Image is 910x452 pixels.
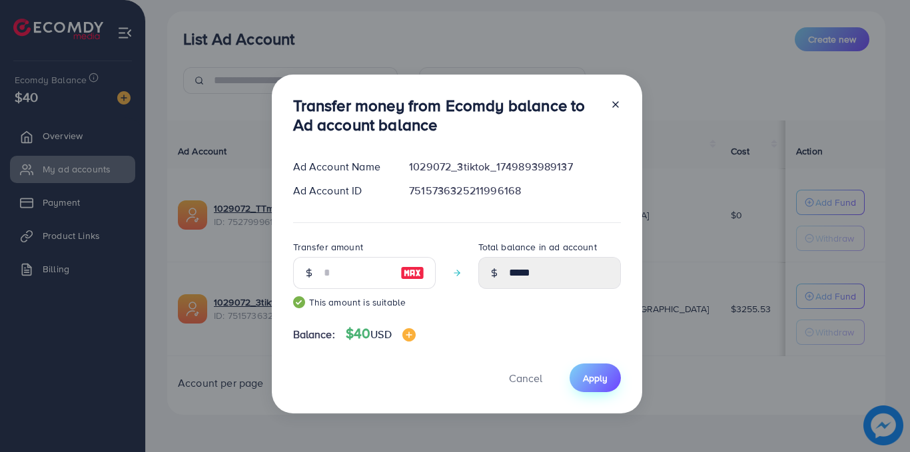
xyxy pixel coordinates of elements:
small: This amount is suitable [293,296,436,309]
span: Cancel [509,371,542,385]
label: Total balance in ad account [478,240,597,254]
div: Ad Account ID [282,183,399,198]
div: Ad Account Name [282,159,399,174]
h4: $40 [346,326,416,342]
img: guide [293,296,305,308]
button: Apply [570,363,621,392]
span: Balance: [293,327,335,342]
span: Apply [583,371,608,385]
img: image [402,328,416,341]
img: image [400,265,424,281]
span: USD [370,327,391,341]
button: Cancel [492,363,559,392]
h3: Transfer money from Ecomdy balance to Ad account balance [293,96,600,134]
label: Transfer amount [293,240,363,254]
div: 7515736325211996168 [398,183,631,198]
div: 1029072_3tiktok_1749893989137 [398,159,631,174]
